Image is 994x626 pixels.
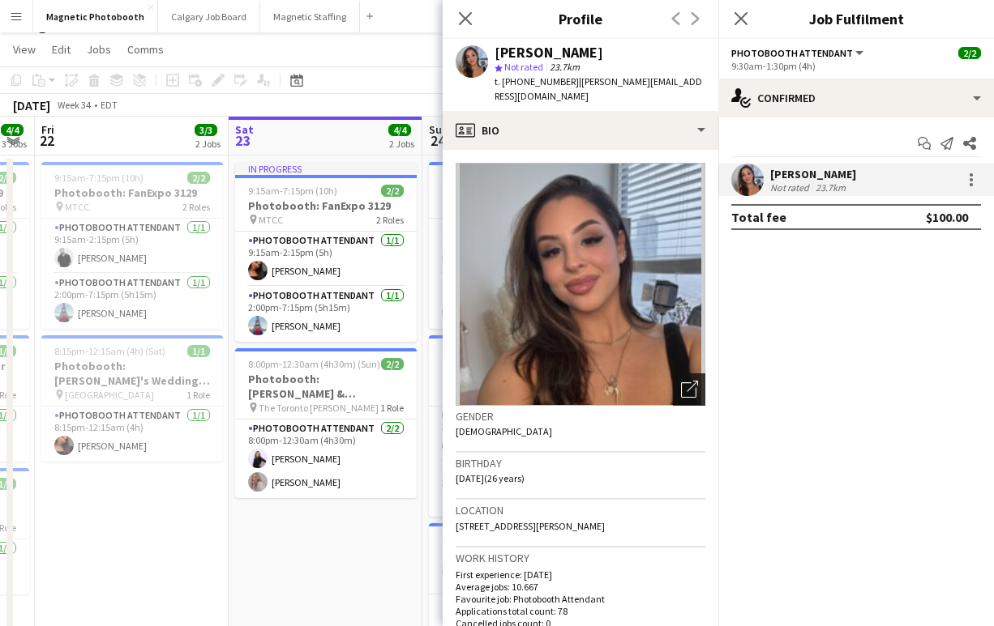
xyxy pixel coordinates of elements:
[731,47,853,59] span: Photobooth Attendant
[2,138,27,150] div: 3 Jobs
[65,389,154,401] span: [GEOGRAPHIC_DATA]
[456,409,705,424] h3: Gender
[41,407,223,462] app-card-role: Photobooth Attendant1/18:15pm-12:15am (4h)[PERSON_NAME]
[1,124,24,136] span: 4/4
[235,372,417,401] h3: Photobooth: [PERSON_NAME] & [PERSON_NAME]'s Wedding 2955
[429,219,611,274] app-card-role: Photobooth Attendant1/19:15am-1:15pm (4h)[PERSON_NAME]
[443,111,718,150] div: Bio
[504,61,543,73] span: Not rated
[731,209,786,225] div: Total fee
[182,201,210,213] span: 2 Roles
[429,359,611,388] h3: Photobooth: Neutrogena 2942
[456,593,705,605] p: Favourite job: Photobooth Attendant
[233,131,254,150] span: 23
[187,172,210,184] span: 2/2
[80,39,118,60] a: Jobs
[235,419,417,498] app-card-role: Photobooth Attendant2/28:00pm-12:30am (4h30m)[PERSON_NAME][PERSON_NAME]
[429,274,611,329] app-card-role: Photobooth Attendant1/11:00pm-5:30pm (4h30m)[PERSON_NAME]
[456,425,552,437] span: [DEMOGRAPHIC_DATA]
[54,99,94,111] span: Week 34
[186,389,210,401] span: 1 Role
[456,456,705,471] h3: Birthday
[41,185,223,200] h3: Photobooth: FanExpo 3129
[429,462,611,517] app-card-role: Photobooth Attendant1/13:00pm-11:00pm (8h)Nour el [PERSON_NAME]
[52,42,71,57] span: Edit
[235,162,417,175] div: In progress
[812,181,849,194] div: 23.7km
[45,39,77,60] a: Edit
[259,214,283,226] span: MTCC
[195,124,217,136] span: 3/3
[546,61,583,73] span: 23.7km
[381,358,404,370] span: 2/2
[770,167,856,181] div: [PERSON_NAME]
[429,162,611,329] app-job-card: 9:15am-5:30pm (8h15m)2/2Photobooth: FanExpo 3129 MTCC2 RolesPhotobooth Attendant1/19:15am-1:15pm ...
[33,1,158,32] button: Magnetic Photobooth
[456,503,705,517] h3: Location
[456,569,705,581] p: First experience: [DATE]
[158,1,260,32] button: Calgary Job Board
[926,209,968,225] div: $100.00
[718,79,994,117] div: Confirmed
[187,345,210,357] span: 1/1
[235,232,417,287] app-card-role: Photobooth Attendant1/19:15am-2:15pm (5h)[PERSON_NAME]
[442,172,545,184] span: 9:15am-5:30pm (8h15m)
[235,162,417,342] div: In progress9:15am-7:15pm (10h)2/2Photobooth: FanExpo 3129 MTCC2 RolesPhotobooth Attendant1/19:15a...
[770,181,812,194] div: Not rated
[41,274,223,329] app-card-role: Photobooth Attendant1/12:00pm-7:15pm (5h15m)[PERSON_NAME]
[235,348,417,498] app-job-card: 8:00pm-12:30am (4h30m) (Sun)2/2Photobooth: [PERSON_NAME] & [PERSON_NAME]'s Wedding 2955 The Toron...
[259,402,379,414] span: The Toronto [PERSON_NAME]
[958,47,981,59] span: 2/2
[456,520,605,532] span: [STREET_ADDRESS][PERSON_NAME]
[260,1,360,32] button: Magnetic Staffing
[731,47,866,59] button: Photobooth Attendant
[429,335,611,517] app-job-card: 3:00pm-11:00pm (8h)2/2Photobooth: Neutrogena 2942 Centre Bell, [GEOGRAPHIC_DATA]2 RolesPhotobooth...
[101,99,118,111] div: EDT
[442,345,530,357] span: 3:00pm-11:00pm (8h)
[235,198,417,213] h3: Photobooth: FanExpo 3129
[121,39,170,60] a: Comms
[87,42,111,57] span: Jobs
[376,214,404,226] span: 2 Roles
[195,138,221,150] div: 2 Jobs
[235,122,254,137] span: Sat
[41,219,223,274] app-card-role: Photobooth Attendant1/19:15am-2:15pm (5h)[PERSON_NAME]
[429,122,448,137] span: Sun
[495,75,579,87] span: t. [PHONE_NUMBER]
[456,581,705,593] p: Average jobs: 10.667
[443,8,718,29] h3: Profile
[456,605,705,617] p: Applications total count: 78
[41,122,54,137] span: Fri
[429,547,611,576] h3: Photobooth: Bar Mitzvah 3057
[718,8,994,29] h3: Job Fulfilment
[426,131,448,150] span: 24
[54,345,165,357] span: 8:15pm-12:15am (4h) (Sat)
[456,551,705,565] h3: Work history
[248,358,380,370] span: 8:00pm-12:30am (4h30m) (Sun)
[41,335,223,462] app-job-card: 8:15pm-12:15am (4h) (Sat)1/1Photobooth: [PERSON_NAME]'s Wedding 2686 [GEOGRAPHIC_DATA]1 RolePhoto...
[235,287,417,342] app-card-role: Photobooth Attendant1/12:00pm-7:15pm (5h15m)[PERSON_NAME]
[54,172,144,184] span: 9:15am-7:15pm (10h)
[65,201,89,213] span: MTCC
[13,97,50,113] div: [DATE]
[127,42,164,57] span: Comms
[456,163,705,406] img: Crew avatar or photo
[495,75,702,102] span: | [PERSON_NAME][EMAIL_ADDRESS][DOMAIN_NAME]
[13,42,36,57] span: View
[495,45,603,60] div: [PERSON_NAME]
[41,359,223,388] h3: Photobooth: [PERSON_NAME]'s Wedding 2686
[429,407,611,462] app-card-role: Photobooth Attendant1/13:00pm-4:45pm (1h45m)[PERSON_NAME]
[381,185,404,197] span: 2/2
[388,124,411,136] span: 4/4
[429,185,611,200] h3: Photobooth: FanExpo 3129
[41,162,223,329] app-job-card: 9:15am-7:15pm (10h)2/2Photobooth: FanExpo 3129 MTCC2 RolesPhotobooth Attendant1/19:15am-2:15pm (5...
[380,402,404,414] span: 1 Role
[6,39,42,60] a: View
[248,185,337,197] span: 9:15am-7:15pm (10h)
[731,60,981,72] div: 9:30am-1:30pm (4h)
